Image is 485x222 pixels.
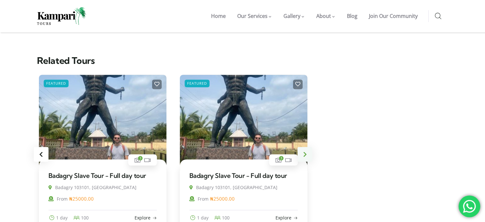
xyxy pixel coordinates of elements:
span: 100 [222,215,230,221]
span: Badagry 103101, [GEOGRAPHIC_DATA] [196,184,277,190]
span: 1 day [56,215,68,221]
span: Featured [44,80,69,87]
span: Home [211,12,226,19]
a: Badagry Slave Tour - Full day tour [189,172,287,180]
h2: Related Tours [37,56,309,65]
img: Home [37,7,86,25]
div: Next slide [298,147,312,162]
a: 3 [275,157,282,164]
img: Badagry Slave Tour - Full day tour [180,75,307,171]
span: 25000.00 [69,195,94,202]
span: Featured [185,80,209,87]
div: 'Make [459,195,480,217]
img: Badagry Slave Tour - Full day tour [39,75,166,171]
span: ₦ [210,195,213,202]
span: 3 [279,156,283,160]
span: Blog [347,12,357,19]
span: Badagry 103101, [GEOGRAPHIC_DATA] [55,184,136,190]
span: 100 [81,215,89,221]
a: 3 [134,157,141,164]
span: Join Our Community [369,12,418,19]
a: Badagry Slave Tour - Full day tour [48,172,146,180]
label: From [189,195,209,204]
div: Previous slide [34,147,48,162]
span: 3 [138,156,143,160]
span: ₦ [69,195,72,202]
span: Our Services [237,12,268,19]
label: From [48,195,68,204]
span: 25000.00 [210,195,235,202]
span: About [316,12,331,19]
span: Gallery [283,12,300,19]
span: 1 day [197,215,209,221]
